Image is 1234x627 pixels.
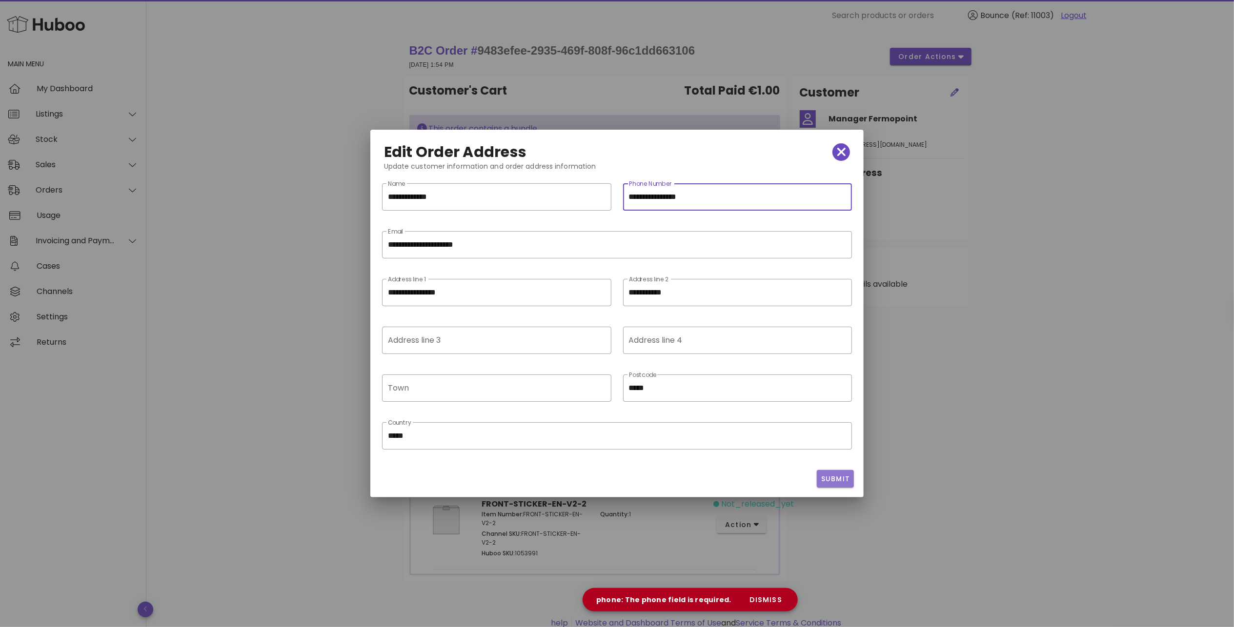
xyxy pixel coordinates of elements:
[388,276,426,283] label: Address line 1
[388,180,405,188] label: Name
[629,180,672,188] label: Phone Number
[629,372,656,379] label: Postcode
[817,470,854,488] button: Submit
[388,228,404,235] label: Email
[741,590,790,609] button: dismiss
[821,474,850,484] span: Submit
[384,144,527,160] h2: Edit Order Address
[629,276,668,283] label: Address line 2
[388,419,411,427] label: Country
[376,161,858,179] div: Update customer information and order address information
[590,595,737,605] div: phone: The phone field is required.
[749,595,782,605] span: dismiss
